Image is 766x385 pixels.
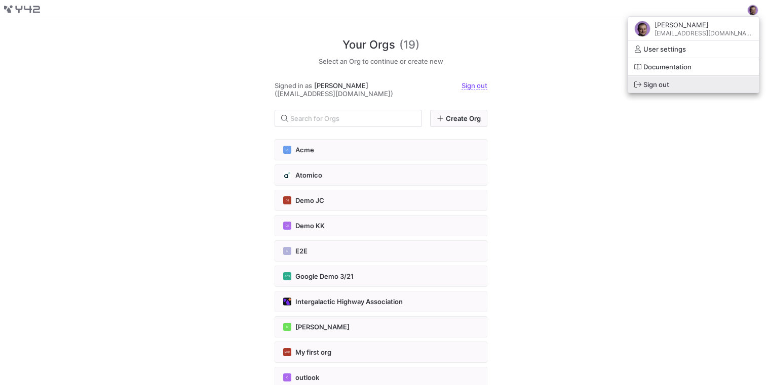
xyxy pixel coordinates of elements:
[634,21,650,37] img: https://storage.googleapis.com/y42-prod-data-exchange/images/9mlvGdob1SBuJGjnK24K4byluFUhBXBzD3rX...
[643,80,669,89] span: Sign out
[643,63,692,71] span: Documentation
[655,21,753,29] span: [PERSON_NAME]
[655,30,753,37] span: [EMAIL_ADDRESS][DOMAIN_NAME]
[643,45,686,53] span: User settings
